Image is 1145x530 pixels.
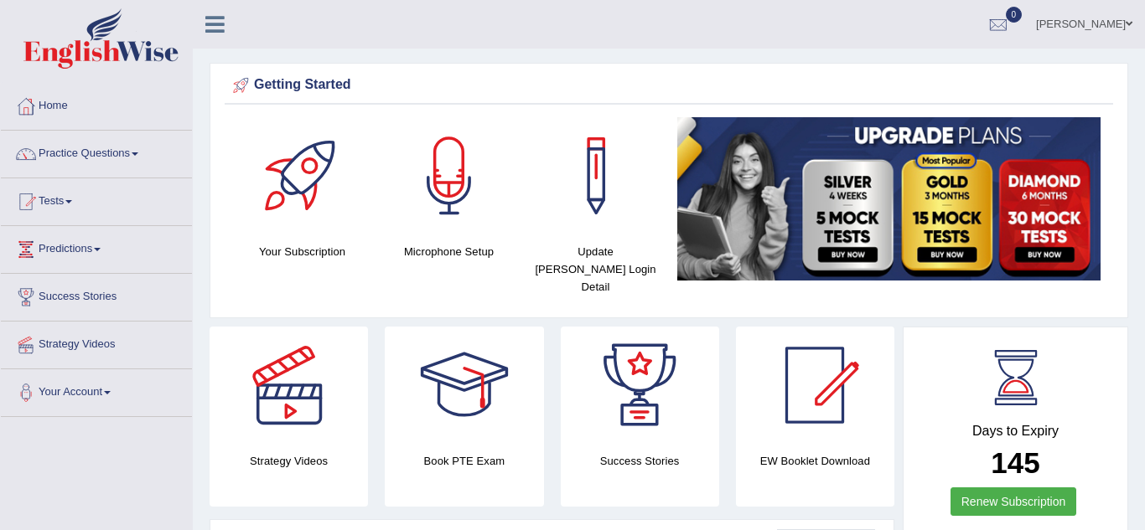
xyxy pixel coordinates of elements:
[531,243,661,296] h4: Update [PERSON_NAME] Login Detail
[951,487,1077,516] a: Renew Subscription
[229,73,1109,98] div: Getting Started
[385,452,543,470] h4: Book PTE Exam
[922,424,1109,439] h4: Days to Expiry
[1006,7,1023,23] span: 0
[1,369,192,411] a: Your Account
[561,452,719,470] h4: Success Stories
[991,446,1039,479] b: 145
[210,452,368,470] h4: Strategy Videos
[1,322,192,363] a: Strategy Videos
[736,452,894,470] h4: EW Booklet Download
[237,243,367,260] h4: Your Subscription
[1,178,192,220] a: Tests
[1,226,192,268] a: Predictions
[1,83,192,125] a: Home
[384,243,514,260] h4: Microphone Setup
[1,131,192,172] a: Practice Questions
[1,274,192,316] a: Success Stories
[677,117,1101,280] img: small5.jpg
